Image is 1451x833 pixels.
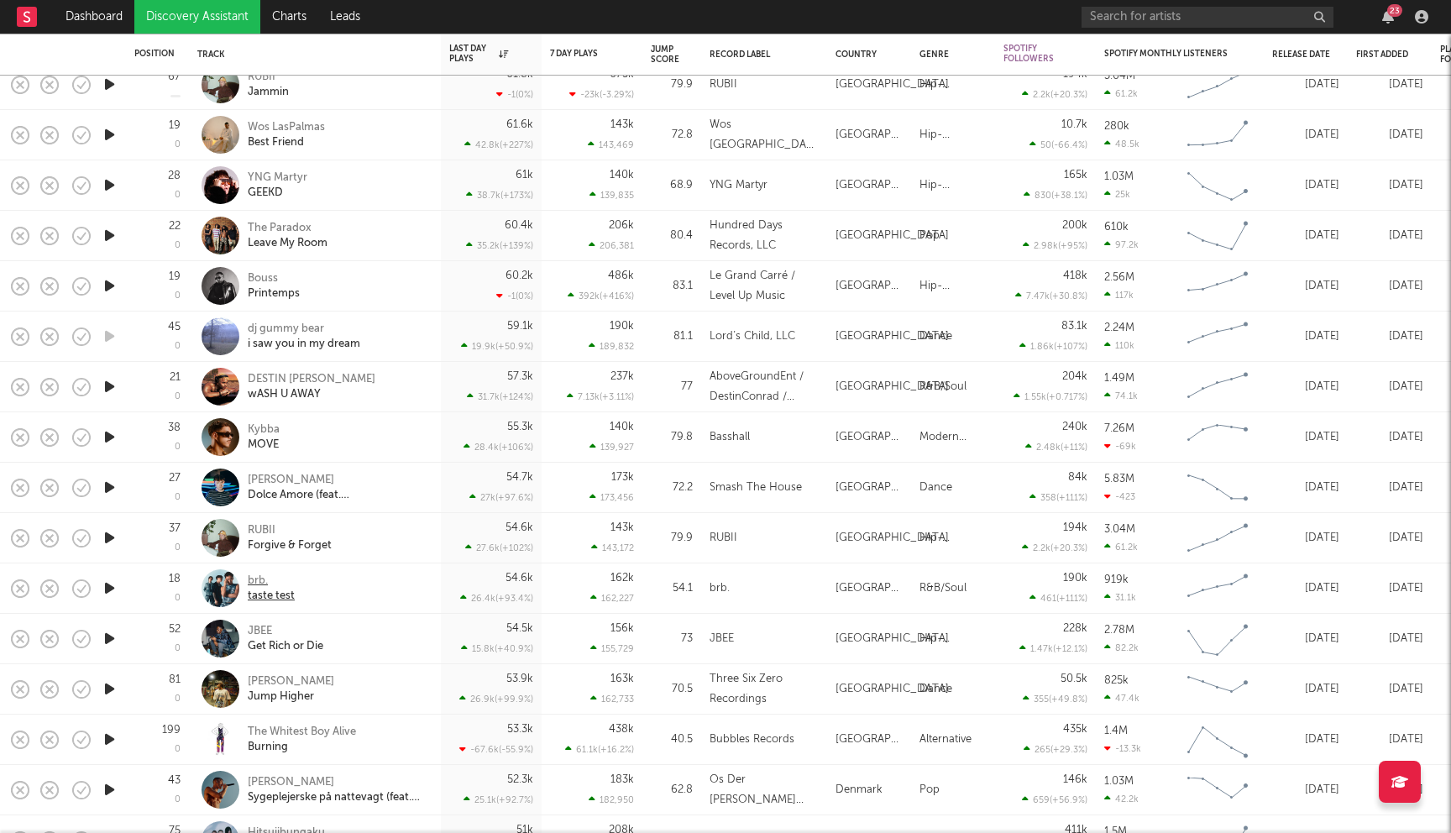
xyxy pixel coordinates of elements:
div: 81 [169,674,181,685]
div: Hip-Hop/Rap [919,125,987,145]
div: 45 [168,322,181,333]
div: 1.4M [1104,726,1128,736]
div: [GEOGRAPHIC_DATA] [836,528,949,548]
div: 0 [175,644,181,653]
div: 57.3k [507,371,533,382]
div: 53.3k [507,724,533,735]
div: MOVE [248,437,280,453]
div: [DATE] [1272,679,1339,699]
div: 77 [651,377,693,397]
div: 204k [1062,371,1087,382]
div: 0 [175,191,181,200]
div: Dolce Amore (feat. [PERSON_NAME]) [248,488,428,503]
div: 26.4k ( +93.4 % ) [460,593,533,604]
div: Smash The House [710,478,802,498]
div: Sygeplejerske på nattevagt (feat. [PERSON_NAME] & [PERSON_NAME]) [248,790,428,805]
div: [DATE] [1356,427,1423,448]
div: 5.83M [1104,474,1134,485]
div: 84k [1068,472,1087,483]
div: 55.3k [507,422,533,432]
div: 200k [1062,220,1087,231]
div: 7.47k ( +30.8 % ) [1015,291,1087,301]
div: 27 [169,473,181,484]
div: Hip-Hop/Rap [919,176,987,196]
div: 19 [169,271,181,282]
svg: Chart title [1180,416,1255,458]
div: 79.9 [651,528,693,548]
div: 27k ( +97.6 % ) [469,492,533,503]
div: Burning [248,740,356,755]
div: 61k [516,170,533,181]
div: 27.6k ( +102 % ) [465,542,533,553]
svg: Chart title [1180,165,1255,207]
div: [PERSON_NAME] [248,674,334,689]
div: [GEOGRAPHIC_DATA] [836,176,903,196]
div: [GEOGRAPHIC_DATA] [836,427,903,448]
div: 18 [169,574,181,584]
div: 0 [175,140,181,149]
div: 280k [1104,121,1129,132]
a: [PERSON_NAME]Dolce Amore (feat. [PERSON_NAME]) [248,473,428,503]
svg: Chart title [1180,114,1255,156]
div: YNG Martyr [710,176,767,196]
div: R&B/Soul [919,579,966,599]
div: [DATE] [1356,629,1423,649]
div: 42.8k ( +227 % ) [464,139,533,150]
div: 31.7k ( +124 % ) [467,391,533,402]
div: 1.47k ( +12.1 % ) [1019,643,1087,654]
div: 80.4 [651,226,693,246]
div: 140k [610,422,634,432]
div: 26.9k ( +99.9 % ) [459,694,533,705]
div: 54.7k [506,472,533,483]
div: 73 [651,629,693,649]
div: 38 [168,422,181,433]
div: 2.48k ( +11 % ) [1025,442,1087,453]
a: [PERSON_NAME]Jump Higher [248,674,334,705]
div: [DATE] [1356,226,1423,246]
svg: Chart title [1180,366,1255,408]
div: Hip-Hop/Rap [919,528,987,548]
div: 194k [1063,522,1087,533]
div: [DATE] [1356,478,1423,498]
div: 1.49M [1104,373,1134,384]
div: [DATE] [1356,579,1423,599]
div: 156k [610,623,634,634]
div: The Paradox [248,221,327,236]
div: Forgive & Forget [248,538,332,553]
div: Wos [GEOGRAPHIC_DATA] [710,115,819,155]
a: The ParadoxLeave My Room [248,221,327,251]
div: Basshall [710,427,750,448]
a: Wos LasPalmasBest Friend [248,120,325,150]
div: 31.1k [1104,592,1136,603]
a: BoussPrintemps [248,271,300,301]
div: [DATE] [1356,327,1423,347]
div: 7.26M [1104,423,1134,434]
div: 486k [608,270,634,281]
div: [DATE] [1356,276,1423,296]
div: 61.2k [1104,542,1138,553]
div: -69k [1104,441,1136,452]
div: 37 [169,523,181,534]
div: wASH U AWAY [248,387,375,402]
div: 162k [610,573,634,584]
div: brb. [710,579,730,599]
div: 206k [609,220,634,231]
div: 83.1k [1061,321,1087,332]
div: 0 [175,745,181,754]
div: 50 ( -66.4 % ) [1029,139,1087,150]
a: DESTIN [PERSON_NAME]wASH U AWAY [248,372,375,402]
div: [GEOGRAPHIC_DATA] [836,629,949,649]
div: -67.6k ( -55.9 % ) [459,744,533,755]
div: 1.55k ( +0.717 % ) [1014,391,1087,402]
div: 162,733 [590,694,634,705]
div: 82.2k [1104,642,1139,653]
div: Wos LasPalmas [248,120,325,135]
a: [PERSON_NAME]Sygeplejerske på nattevagt (feat. [PERSON_NAME] & [PERSON_NAME]) [248,775,428,805]
div: 228k [1063,623,1087,634]
div: 110k [1104,340,1134,351]
svg: Chart title [1180,64,1255,106]
div: 461 ( +111 % ) [1029,593,1087,604]
div: Os Der [PERSON_NAME] [PERSON_NAME] [710,770,819,810]
div: Modern Dancehall [919,427,987,448]
div: [DATE] [1356,176,1423,196]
